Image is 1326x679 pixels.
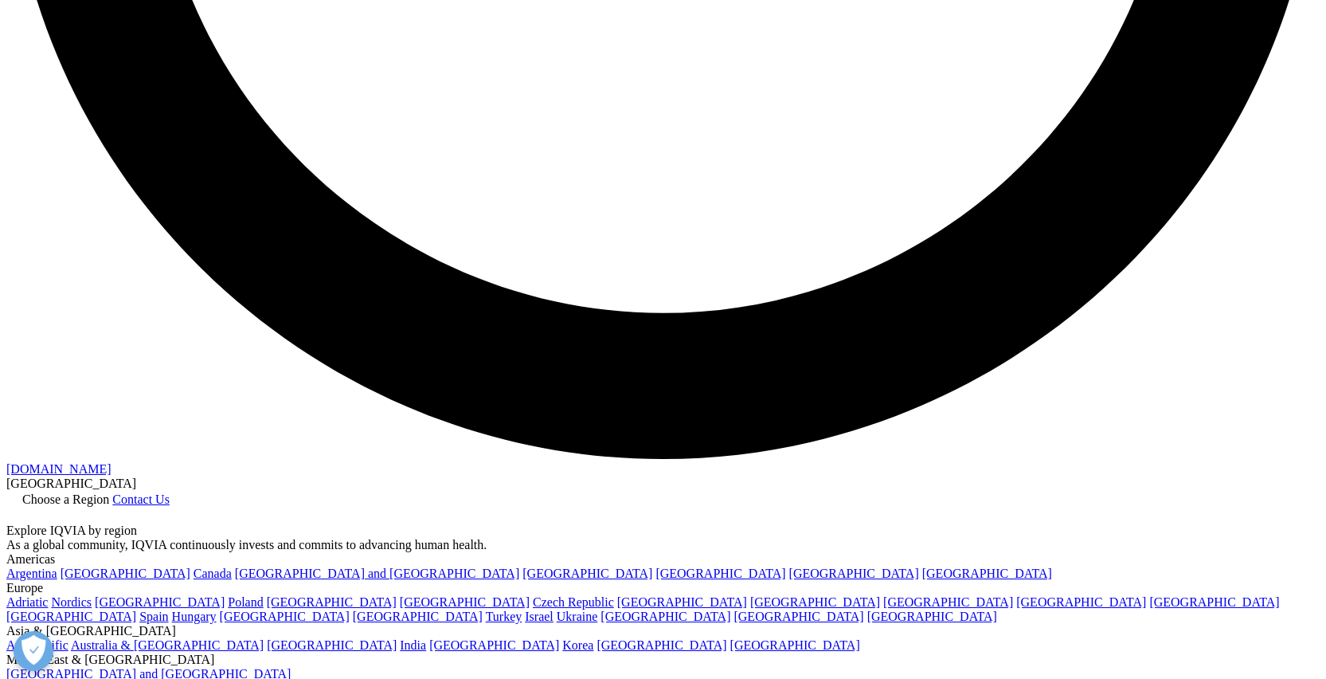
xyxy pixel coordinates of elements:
[6,477,1320,491] div: [GEOGRAPHIC_DATA]
[733,610,863,623] a: [GEOGRAPHIC_DATA]
[139,610,168,623] a: Spain
[112,493,170,506] a: Contact Us
[525,610,553,623] a: Israel
[235,567,519,580] a: [GEOGRAPHIC_DATA] and [GEOGRAPHIC_DATA]
[6,552,1320,567] div: Americas
[22,493,109,506] span: Choose a Region
[597,638,726,652] a: [GEOGRAPHIC_DATA]
[194,567,232,580] a: Canada
[267,595,397,609] a: [GEOGRAPHIC_DATA]
[1149,595,1279,609] a: [GEOGRAPHIC_DATA]
[400,638,426,652] a: India
[51,595,92,609] a: Nordics
[220,610,350,623] a: [GEOGRAPHIC_DATA]
[6,462,111,476] a: [DOMAIN_NAME]
[557,610,598,623] a: Ukraine
[6,624,1320,638] div: Asia & [GEOGRAPHIC_DATA]
[6,610,136,623] a: [GEOGRAPHIC_DATA]
[267,638,397,652] a: [GEOGRAPHIC_DATA]
[883,595,1013,609] a: [GEOGRAPHIC_DATA]
[172,610,217,623] a: Hungary
[730,638,860,652] a: [GEOGRAPHIC_DATA]
[750,595,880,609] a: [GEOGRAPHIC_DATA]
[562,638,593,652] a: Korea
[429,638,559,652] a: [GEOGRAPHIC_DATA]
[600,610,730,623] a: [GEOGRAPHIC_DATA]
[867,610,997,623] a: [GEOGRAPHIC_DATA]
[1016,595,1146,609] a: [GEOGRAPHIC_DATA]
[486,610,522,623] a: Turkey
[922,567,1052,580] a: [GEOGRAPHIC_DATA]
[522,567,652,580] a: [GEOGRAPHIC_DATA]
[228,595,263,609] a: Poland
[6,567,57,580] a: Argentina
[6,581,1320,595] div: Europe
[789,567,919,580] a: [GEOGRAPHIC_DATA]
[6,524,1320,538] div: Explore IQVIA by region
[61,567,190,580] a: [GEOGRAPHIC_DATA]
[14,631,53,671] button: Präferenzen öffnen
[6,538,1320,552] div: As a global community, IQVIA continuously invests and commits to advancing human health.
[95,595,225,609] a: [GEOGRAPHIC_DATA]
[617,595,747,609] a: [GEOGRAPHIC_DATA]
[655,567,785,580] a: [GEOGRAPHIC_DATA]
[533,595,614,609] a: Czech Republic
[71,638,264,652] a: Australia & [GEOGRAPHIC_DATA]
[353,610,483,623] a: [GEOGRAPHIC_DATA]
[6,638,68,652] a: Asia Pacific
[6,595,48,609] a: Adriatic
[6,653,1320,667] div: Middle East & [GEOGRAPHIC_DATA]
[400,595,530,609] a: [GEOGRAPHIC_DATA]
